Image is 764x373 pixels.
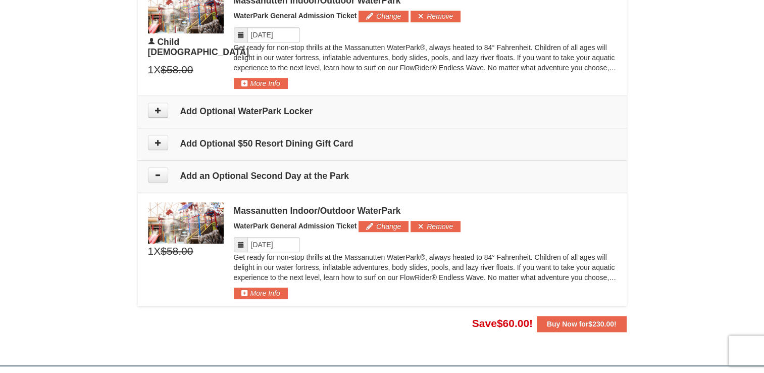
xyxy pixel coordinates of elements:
button: More Info [234,78,288,89]
p: Get ready for non-stop thrills at the Massanutten WaterPark®, always heated to 84° Fahrenheit. Ch... [234,252,617,283]
span: $58.00 [161,244,193,259]
div: Massanutten Indoor/Outdoor WaterPark [234,206,617,216]
button: More Info [234,288,288,299]
p: Get ready for non-stop thrills at the Massanutten WaterPark®, always heated to 84° Fahrenheit. Ch... [234,42,617,73]
span: X [154,62,161,77]
h4: Add Optional WaterPark Locker [148,106,617,116]
span: WaterPark General Admission Ticket [234,12,357,20]
h4: Add an Optional Second Day at the Park [148,171,617,181]
button: Change [359,11,409,22]
span: Save ! [472,317,533,329]
span: Child [DEMOGRAPHIC_DATA] [148,37,249,57]
button: Remove [411,221,461,232]
span: $58.00 [161,62,193,77]
strong: Buy Now for ! [547,320,617,328]
h4: Add Optional $50 Resort Dining Gift Card [148,138,617,149]
span: $60.00 [497,317,529,329]
span: 1 [148,62,154,77]
button: Remove [411,11,461,22]
span: $230.00 [588,320,614,328]
span: WaterPark General Admission Ticket [234,222,357,230]
span: 1 [148,244,154,259]
span: X [154,244,161,259]
button: Buy Now for$230.00! [537,316,627,332]
button: Change [359,221,409,232]
img: 6619917-1403-22d2226d.jpg [148,202,224,244]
